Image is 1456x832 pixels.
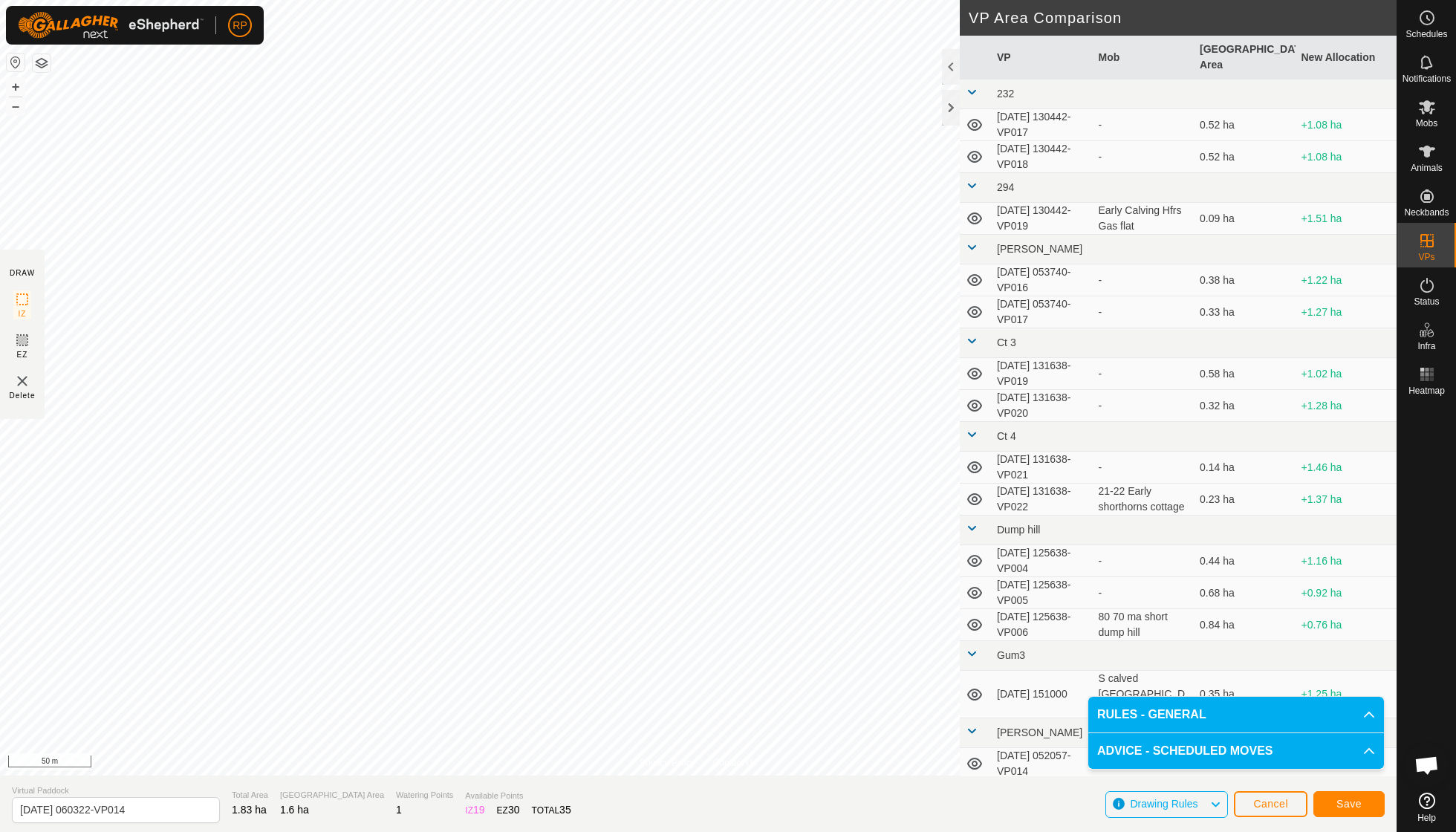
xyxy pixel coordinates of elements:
[1088,697,1384,732] p-accordion-header: RULES - GENERAL
[232,804,267,816] span: 1.83 ha
[1296,671,1397,718] td: +1.25 ha
[1097,706,1206,724] span: RULES - GENERAL
[1088,733,1384,769] p-accordion-header: ADVICE - SCHEDULED MOVES
[997,649,1025,661] span: Gum3
[12,784,220,797] span: Virtual Paddock
[1253,798,1288,810] span: Cancel
[1336,798,1362,810] span: Save
[1099,305,1189,320] div: -
[1099,149,1189,165] div: -
[997,243,1082,255] span: [PERSON_NAME]
[1408,386,1445,395] span: Heatmap
[1404,208,1449,217] span: Neckbands
[1414,297,1439,306] span: Status
[232,789,268,802] span: Total Area
[10,390,36,401] span: Delete
[18,12,204,39] img: Gallagher Logo
[497,802,520,818] div: EZ
[1099,203,1189,234] div: Early Calving Hfrs Gas flat
[1296,545,1397,577] td: +1.16 ha
[991,545,1093,577] td: [DATE] 125638-VP004
[1296,390,1397,422] td: +1.28 ha
[997,430,1016,442] span: Ct 4
[233,18,247,33] span: RP
[1296,577,1397,609] td: +0.92 ha
[1296,296,1397,328] td: +1.27 ha
[1296,203,1397,235] td: +1.51 ha
[991,390,1093,422] td: [DATE] 131638-VP020
[1099,366,1189,382] div: -
[997,524,1040,536] span: Dump hill
[1194,109,1296,141] td: 0.52 ha
[997,181,1014,193] span: 294
[997,337,1016,348] span: Ct 3
[1296,141,1397,173] td: +1.08 ha
[1296,358,1397,390] td: +1.02 ha
[1194,36,1296,79] th: [GEOGRAPHIC_DATA] Area
[640,756,695,770] a: Privacy Policy
[1417,342,1435,351] span: Infra
[713,756,757,770] a: Contact Us
[1411,163,1443,172] span: Animals
[1405,743,1449,787] div: Open chat
[1099,117,1189,133] div: -
[280,804,309,816] span: 1.6 ha
[991,264,1093,296] td: [DATE] 053740-VP016
[1405,30,1447,39] span: Schedules
[1194,296,1296,328] td: 0.33 ha
[1194,484,1296,516] td: 0.23 ha
[473,804,485,816] span: 19
[1194,609,1296,641] td: 0.84 ha
[1194,577,1296,609] td: 0.68 ha
[991,452,1093,484] td: [DATE] 131638-VP021
[559,804,571,816] span: 35
[1099,585,1189,601] div: -
[396,804,402,816] span: 1
[991,296,1093,328] td: [DATE] 053740-VP017
[1417,813,1436,822] span: Help
[991,36,1093,79] th: VP
[508,804,520,816] span: 30
[1194,545,1296,577] td: 0.44 ha
[1296,452,1397,484] td: +1.46 ha
[991,109,1093,141] td: [DATE] 130442-VP017
[1416,119,1437,128] span: Mobs
[7,97,25,115] button: –
[1099,460,1189,475] div: -
[997,727,1082,738] span: [PERSON_NAME]
[1296,36,1397,79] th: New Allocation
[991,748,1093,780] td: [DATE] 052057-VP014
[1099,398,1189,414] div: -
[280,789,384,802] span: [GEOGRAPHIC_DATA] Area
[991,577,1093,609] td: [DATE] 125638-VP005
[1099,609,1189,640] div: 80 70 ma short dump hill
[969,9,1397,27] h2: VP Area Comparison
[1296,109,1397,141] td: +1.08 ha
[1296,609,1397,641] td: +0.76 ha
[1194,358,1296,390] td: 0.58 ha
[1099,671,1189,718] div: S calved [GEOGRAPHIC_DATA]
[465,790,571,802] span: Available Points
[7,53,25,71] button: Reset Map
[991,671,1093,718] td: [DATE] 151000
[991,358,1093,390] td: [DATE] 131638-VP019
[1296,484,1397,516] td: +1.37 ha
[1194,452,1296,484] td: 0.14 ha
[991,141,1093,173] td: [DATE] 130442-VP018
[1403,74,1451,83] span: Notifications
[1194,203,1296,235] td: 0.09 ha
[991,203,1093,235] td: [DATE] 130442-VP019
[1099,484,1189,515] div: 21-22 Early shorthorns cottage
[1097,742,1273,760] span: ADVICE - SCHEDULED MOVES
[1313,791,1385,817] button: Save
[10,267,35,279] div: DRAW
[19,308,27,319] span: IZ
[1194,264,1296,296] td: 0.38 ha
[396,789,453,802] span: Watering Points
[1296,264,1397,296] td: +1.22 ha
[991,484,1093,516] td: [DATE] 131638-VP022
[1397,787,1456,828] a: Help
[1093,36,1195,79] th: Mob
[1418,253,1434,261] span: VPs
[1099,553,1189,569] div: -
